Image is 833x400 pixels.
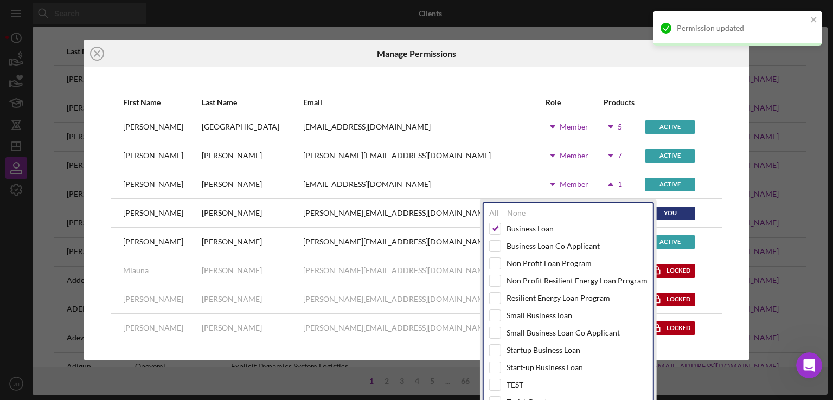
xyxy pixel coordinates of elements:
[303,98,545,107] div: Email
[377,49,456,59] h6: Manage Permissions
[123,266,149,275] div: Miauna
[53,10,91,18] h1: Operator
[123,295,183,304] div: [PERSON_NAME]
[810,15,818,25] button: close
[17,112,169,123] div: Hi [PERSON_NAME],
[186,293,203,311] button: Send a message…
[645,321,695,335] div: Locked
[796,352,822,378] iframe: Intercom live chat
[123,151,183,160] div: [PERSON_NAME]
[303,237,491,246] div: [PERSON_NAME][EMAIL_ADDRESS][DOMAIN_NAME]
[303,209,491,217] div: [PERSON_NAME][EMAIL_ADDRESS][DOMAIN_NAME]
[645,149,695,163] div: Active
[17,227,102,234] div: [PERSON_NAME] • 2h ago
[507,276,648,285] div: Non Profit Resilient Energy Loan Program
[52,298,60,306] button: Upload attachment
[303,324,491,332] div: [PERSON_NAME][EMAIL_ADDRESS][DOMAIN_NAME]
[123,237,183,246] div: [PERSON_NAME]
[507,224,554,233] div: Business Loan
[507,328,620,337] div: Small Business Loan Co Applicant
[202,324,262,332] div: [PERSON_NAME]
[303,266,491,275] div: [PERSON_NAME][EMAIL_ADDRESS][DOMAIN_NAME]
[507,294,610,302] div: Resilient Energy Loan Program
[34,298,43,306] button: Gif picker
[202,180,262,189] div: [PERSON_NAME]
[202,151,262,160] div: [PERSON_NAME]
[202,237,262,246] div: [PERSON_NAME]
[17,208,169,219] div: [PERSON_NAME]
[560,180,588,189] div: Member
[69,298,78,306] button: Start recording
[7,4,28,25] button: go back
[560,122,588,131] div: Member
[9,106,208,249] div: Christina says…
[507,242,600,250] div: Business Loan Co Applicant
[645,235,695,249] div: Active
[123,209,183,217] div: [PERSON_NAME]
[123,122,183,131] div: [PERSON_NAME]
[303,180,431,189] div: [EMAIL_ADDRESS][DOMAIN_NAME]
[17,187,169,198] div: Have a great day!
[489,209,499,217] div: All
[645,293,695,306] div: Locked
[123,324,183,332] div: [PERSON_NAME]
[202,295,262,304] div: [PERSON_NAME]
[190,4,210,24] div: Close
[17,298,25,306] button: Emoji picker
[604,98,644,107] div: Products
[645,178,695,191] div: Active
[202,122,279,131] div: [GEOGRAPHIC_DATA]
[560,151,588,160] div: Member
[123,180,183,189] div: [PERSON_NAME]
[507,346,580,354] div: Startup Business Loan
[170,4,190,25] button: Home
[546,98,603,107] div: Role
[677,24,807,33] div: Permission updated
[507,259,592,268] div: Non Profit Loan Program
[123,98,201,107] div: First Name
[31,6,48,23] img: Profile image for Operator
[9,275,208,293] textarea: Message…
[202,266,262,275] div: [PERSON_NAME]
[202,98,302,107] div: Last Name
[507,363,583,372] div: Start-up Business Loan
[33,65,197,86] div: Our offices are closed for the Fourth of July Holiday until [DATE].
[507,380,523,389] div: TEST
[303,151,491,160] div: [PERSON_NAME][EMAIL_ADDRESS][DOMAIN_NAME]
[645,120,695,134] div: Active
[17,197,169,208] div: Best,
[9,106,178,225] div: Hi [PERSON_NAME],Hope you are well! We went ahead and completed your request to add [PERSON_NAME]...
[507,209,526,217] div: None
[303,122,431,131] div: [EMAIL_ADDRESS][DOMAIN_NAME]
[202,209,262,217] div: [PERSON_NAME]
[303,295,491,304] div: [PERSON_NAME][EMAIL_ADDRESS][DOMAIN_NAME]
[645,264,695,278] div: Locked
[17,128,169,182] div: Hope you are well! We went ahead and completed your request to add [PERSON_NAME] to your account....
[507,311,572,320] div: Small Business loan
[645,207,695,220] div: You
